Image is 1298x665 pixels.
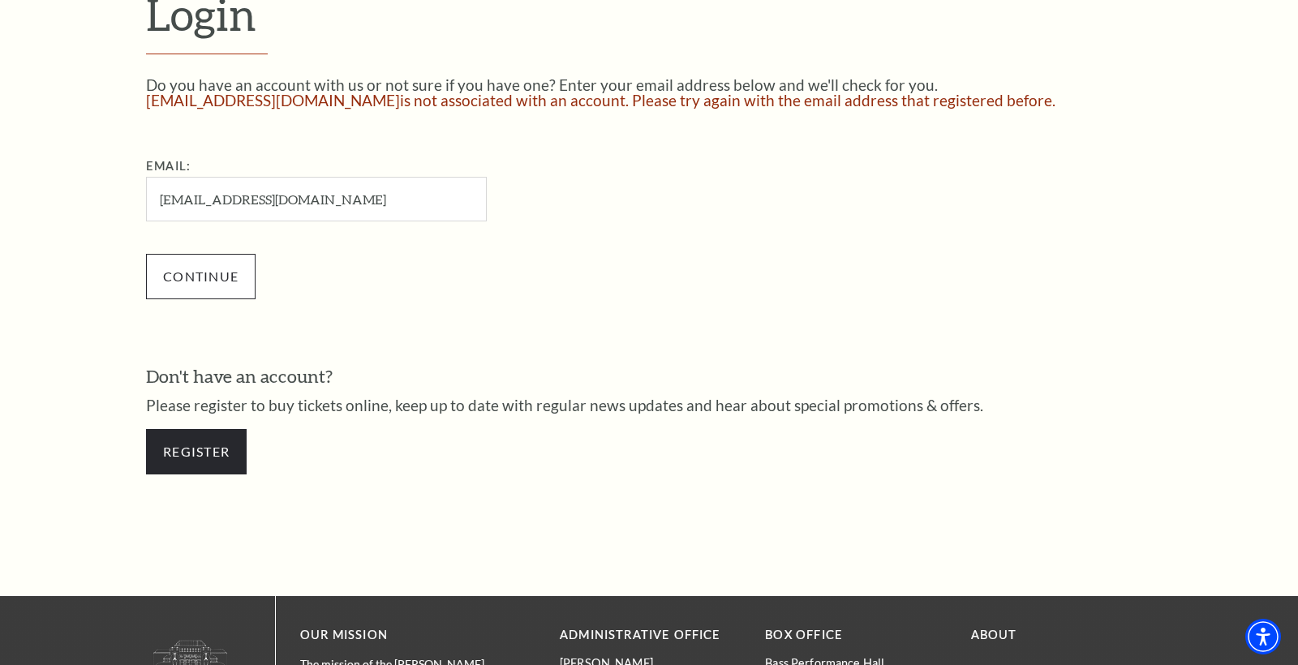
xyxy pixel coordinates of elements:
[560,625,741,646] p: Administrative Office
[146,397,1152,413] p: Please register to buy tickets online, keep up to date with regular news updates and hear about s...
[1245,619,1281,654] div: Accessibility Menu
[146,254,256,299] input: Submit button
[146,364,1152,389] h3: Don't have an account?
[146,159,191,173] label: Email:
[146,77,1152,92] p: Do you have an account with us or not sure if you have one? Enter your email address below and we...
[765,625,946,646] p: BOX OFFICE
[971,628,1017,641] a: About
[146,177,487,221] input: Required
[300,625,503,646] p: OUR MISSION
[146,429,247,474] a: Register
[146,91,1055,109] span: [EMAIL_ADDRESS][DOMAIN_NAME] is not associated with an account. Please try again with the email a...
